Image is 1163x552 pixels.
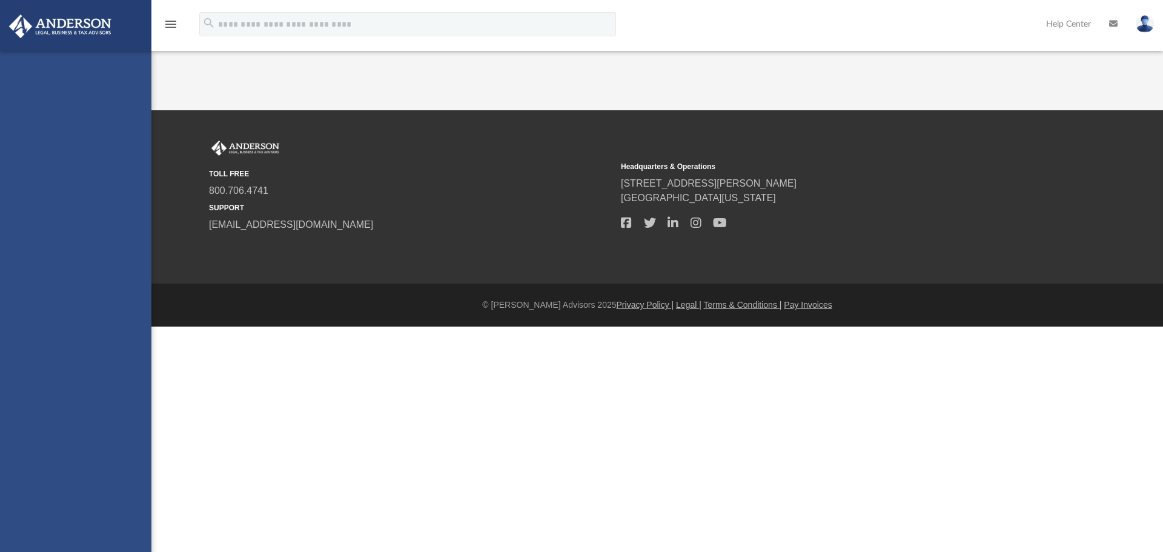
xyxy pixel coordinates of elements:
a: [EMAIL_ADDRESS][DOMAIN_NAME] [209,219,373,230]
a: menu [164,23,178,32]
small: SUPPORT [209,202,612,213]
a: [STREET_ADDRESS][PERSON_NAME] [621,178,797,188]
a: [GEOGRAPHIC_DATA][US_STATE] [621,193,776,203]
img: User Pic [1136,15,1154,33]
i: menu [164,17,178,32]
a: Terms & Conditions | [704,300,782,310]
small: Headquarters & Operations [621,161,1024,172]
a: 800.706.4741 [209,185,268,196]
img: Anderson Advisors Platinum Portal [209,141,282,156]
a: Pay Invoices [784,300,832,310]
a: Privacy Policy | [617,300,674,310]
i: search [202,16,216,30]
a: Legal | [676,300,701,310]
img: Anderson Advisors Platinum Portal [5,15,115,38]
small: TOLL FREE [209,168,612,179]
div: © [PERSON_NAME] Advisors 2025 [151,299,1163,311]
